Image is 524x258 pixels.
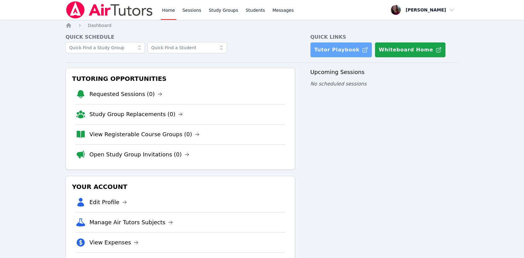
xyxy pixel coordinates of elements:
[88,23,111,28] span: Dashboard
[273,7,294,13] span: Messages
[310,42,372,58] a: Tutor Playbook
[65,33,295,41] h4: Quick Schedule
[89,90,162,98] a: Requested Sessions (0)
[89,198,127,207] a: Edit Profile
[89,238,138,247] a: View Expenses
[65,22,458,28] nav: Breadcrumb
[310,68,458,77] h3: Upcoming Sessions
[65,1,153,19] img: Air Tutors
[71,181,290,192] h3: Your Account
[71,73,290,84] h3: Tutoring Opportunities
[310,33,458,41] h4: Quick Links
[65,42,145,53] input: Quick Find a Study Group
[89,110,183,119] a: Study Group Replacements (0)
[88,22,111,28] a: Dashboard
[310,81,366,87] span: No scheduled sessions
[375,42,446,58] button: Whiteboard Home
[89,150,189,159] a: Open Study Group Invitations (0)
[147,42,227,53] input: Quick Find a Student
[89,218,173,227] a: Manage Air Tutors Subjects
[89,130,200,139] a: View Registerable Course Groups (0)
